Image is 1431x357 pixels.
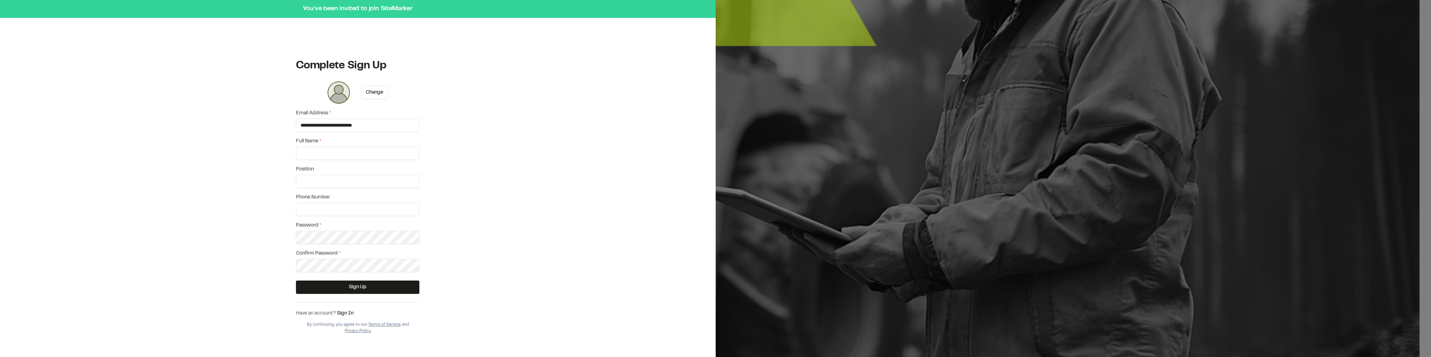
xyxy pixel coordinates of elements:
[345,328,371,334] button: Privacy Policy
[337,311,353,316] a: Sign In
[328,81,350,104] div: Click or Drag and Drop to change photo
[328,81,350,104] img: Profile Photo
[368,322,401,328] button: Terms of Service
[296,166,419,173] label: Position
[296,109,419,117] label: Email Address
[296,59,419,73] h1: Complete Sign Up
[296,137,419,145] label: Full Name
[296,194,419,201] label: Phone Number
[296,310,419,317] div: Have an account?
[296,222,419,229] label: Password
[296,281,419,294] button: Sign Up
[296,322,419,334] div: By continuing, you agree to our and
[296,250,419,257] label: Confirm Password
[361,86,388,99] button: Change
